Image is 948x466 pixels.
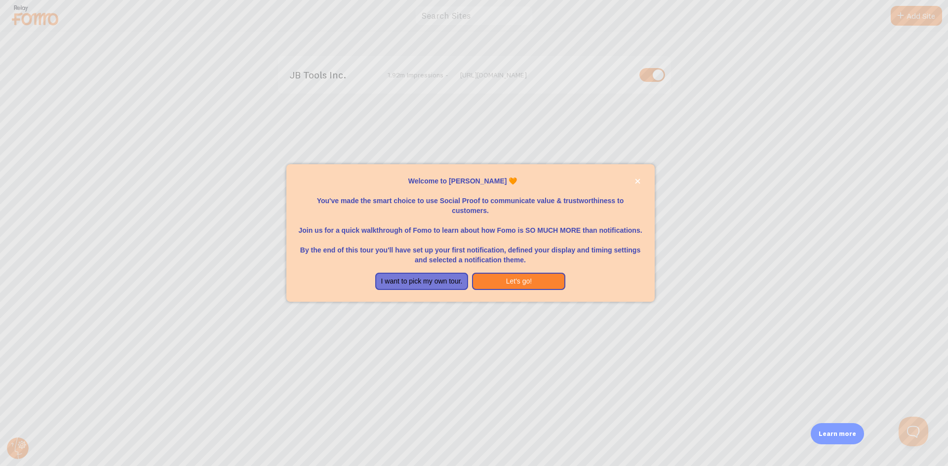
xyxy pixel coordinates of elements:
[298,176,643,186] p: Welcome to [PERSON_NAME] 🧡
[286,164,655,302] div: Welcome to Fomo, Emily R 🧡You&amp;#39;ve made the smart choice to use Social Proof to communicate...
[632,176,643,186] button: close,
[298,235,643,265] p: By the end of this tour you'll have set up your first notification, defined your display and timi...
[472,273,565,290] button: Let's go!
[298,186,643,215] p: You've made the smart choice to use Social Proof to communicate value & trustworthiness to custom...
[819,429,856,438] p: Learn more
[298,215,643,235] p: Join us for a quick walkthrough of Fomo to learn about how Fomo is SO MUCH MORE than notifications.
[375,273,469,290] button: I want to pick my own tour.
[811,423,864,444] div: Learn more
